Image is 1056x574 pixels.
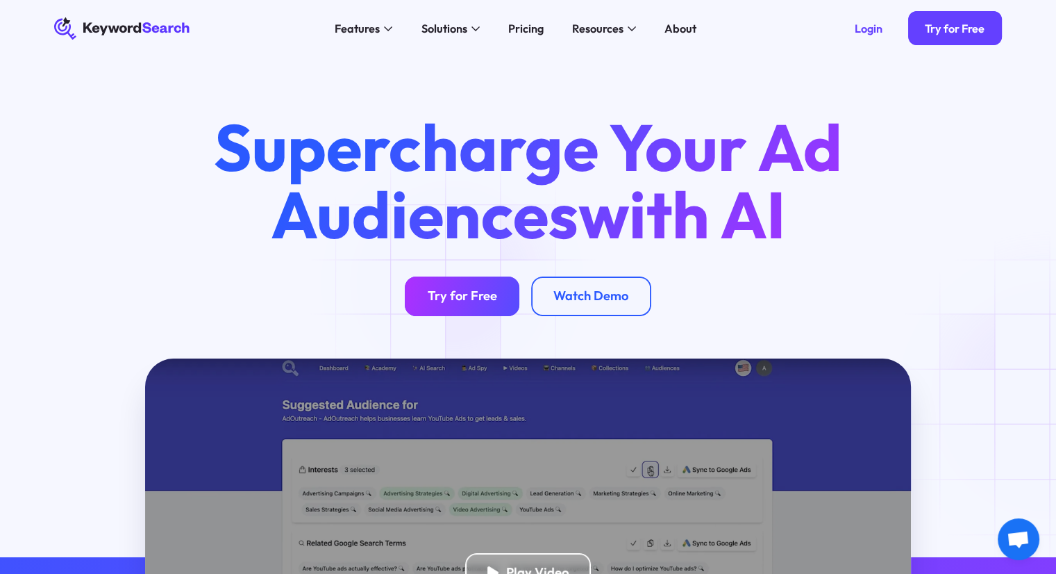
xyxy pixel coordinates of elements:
[499,17,552,40] a: Pricing
[335,20,380,38] div: Features
[908,11,1002,45] a: Try for Free
[655,17,705,40] a: About
[664,20,696,38] div: About
[925,22,984,35] div: Try for Free
[553,288,628,304] div: Watch Demo
[405,277,519,316] a: Try for Free
[428,288,497,304] div: Try for Free
[855,22,882,35] div: Login
[837,11,899,45] a: Login
[998,518,1039,560] a: Open chat
[571,20,623,38] div: Resources
[421,20,467,38] div: Solutions
[578,173,786,255] span: with AI
[187,113,868,248] h1: Supercharge Your Ad Audiences
[508,20,544,38] div: Pricing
